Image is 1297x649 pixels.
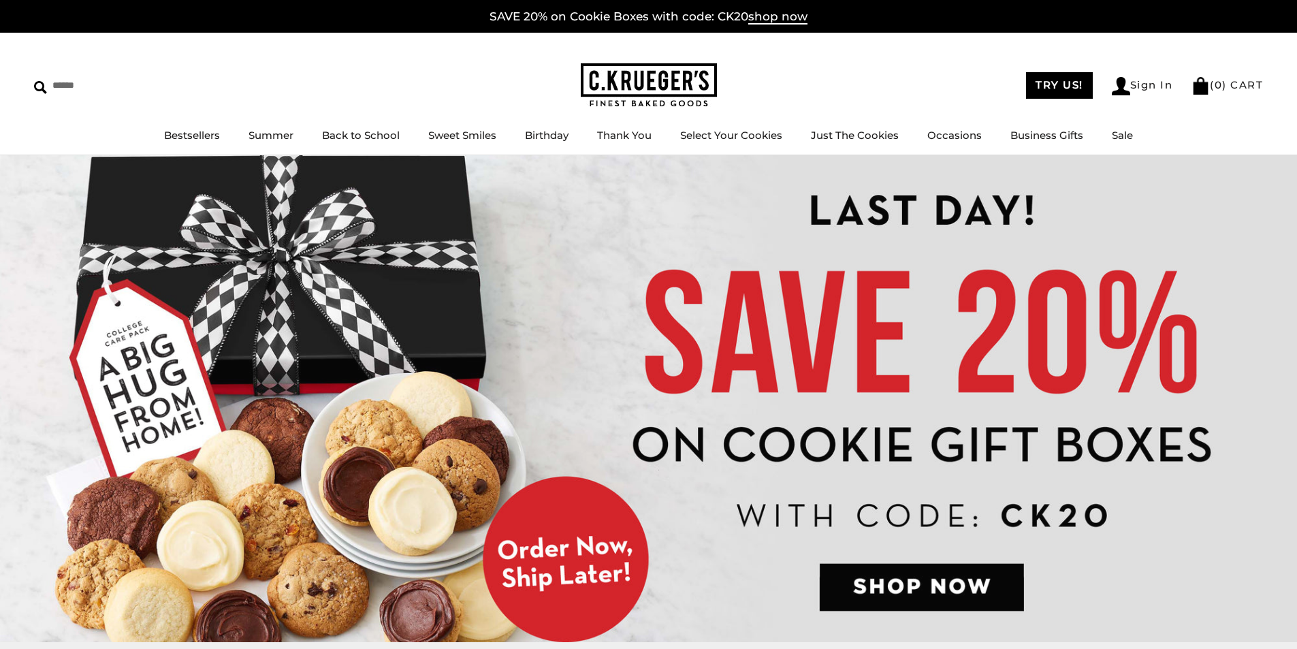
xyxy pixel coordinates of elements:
[164,129,220,142] a: Bestsellers
[490,10,807,25] a: SAVE 20% on Cookie Boxes with code: CK20shop now
[322,129,400,142] a: Back to School
[1026,72,1093,99] a: TRY US!
[249,129,293,142] a: Summer
[525,129,569,142] a: Birthday
[1010,129,1083,142] a: Business Gifts
[34,81,47,94] img: Search
[927,129,982,142] a: Occasions
[581,63,717,108] img: C.KRUEGER'S
[1191,78,1263,91] a: (0) CART
[428,129,496,142] a: Sweet Smiles
[1112,77,1130,95] img: Account
[1191,77,1210,95] img: Bag
[597,129,652,142] a: Thank You
[34,75,196,96] input: Search
[748,10,807,25] span: shop now
[1112,129,1133,142] a: Sale
[680,129,782,142] a: Select Your Cookies
[1112,77,1173,95] a: Sign In
[1215,78,1223,91] span: 0
[811,129,899,142] a: Just The Cookies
